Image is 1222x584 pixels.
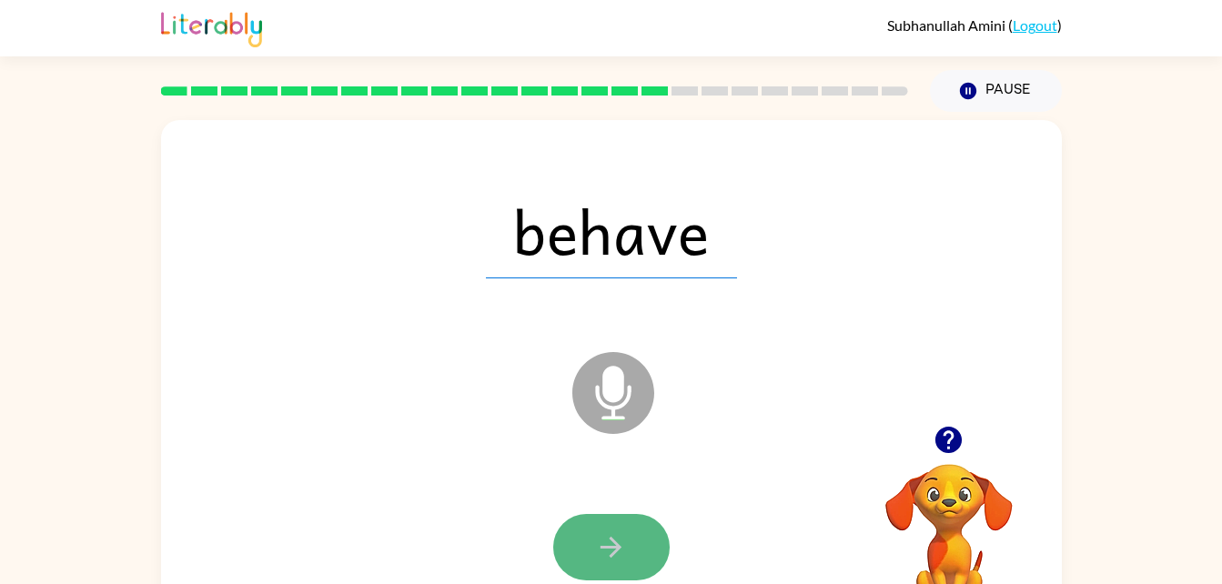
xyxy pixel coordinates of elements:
[930,70,1062,112] button: Pause
[1013,16,1057,34] a: Logout
[161,7,262,47] img: Literably
[887,16,1062,34] div: ( )
[486,184,737,278] span: behave
[887,16,1008,34] span: Subhanullah Amini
